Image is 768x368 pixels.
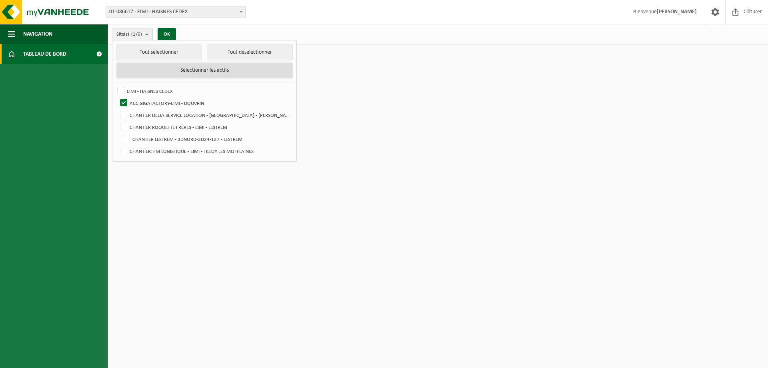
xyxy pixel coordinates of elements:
[118,97,292,109] label: ACC GIGAFACTORY-EIMI - DOUVRIN
[657,9,697,15] strong: [PERSON_NAME]
[158,28,176,41] button: OK
[118,145,292,157] label: CHANTIER: FM LOGISTIQUE - EIMI - TILLOY LES MOFFLAINES
[106,6,245,18] span: 01-086617 - EIMI - HAISNES CEDEX
[118,109,292,121] label: CHANTIER DELTA SERVICE LOCATION - [GEOGRAPHIC_DATA] - [PERSON_NAME]
[106,6,246,18] span: 01-086617 - EIMI - HAISNES CEDEX
[116,62,293,78] button: Sélectionner les actifs
[112,28,153,40] button: Site(s)(1/6)
[23,24,52,44] span: Navigation
[121,133,292,145] label: CHANTIER LESTREM - 3DNORD-3D24-127 - LESTREM
[207,44,293,60] button: Tout désélectionner
[23,44,66,64] span: Tableau de bord
[116,85,292,97] label: EIMI - HAISNES CEDEX
[118,121,292,133] label: CHANTIER ROQUETTE FRÈRES - EIMI - LESTREM
[116,44,202,60] button: Tout sélectionner
[131,32,142,37] count: (1/6)
[116,28,142,40] span: Site(s)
